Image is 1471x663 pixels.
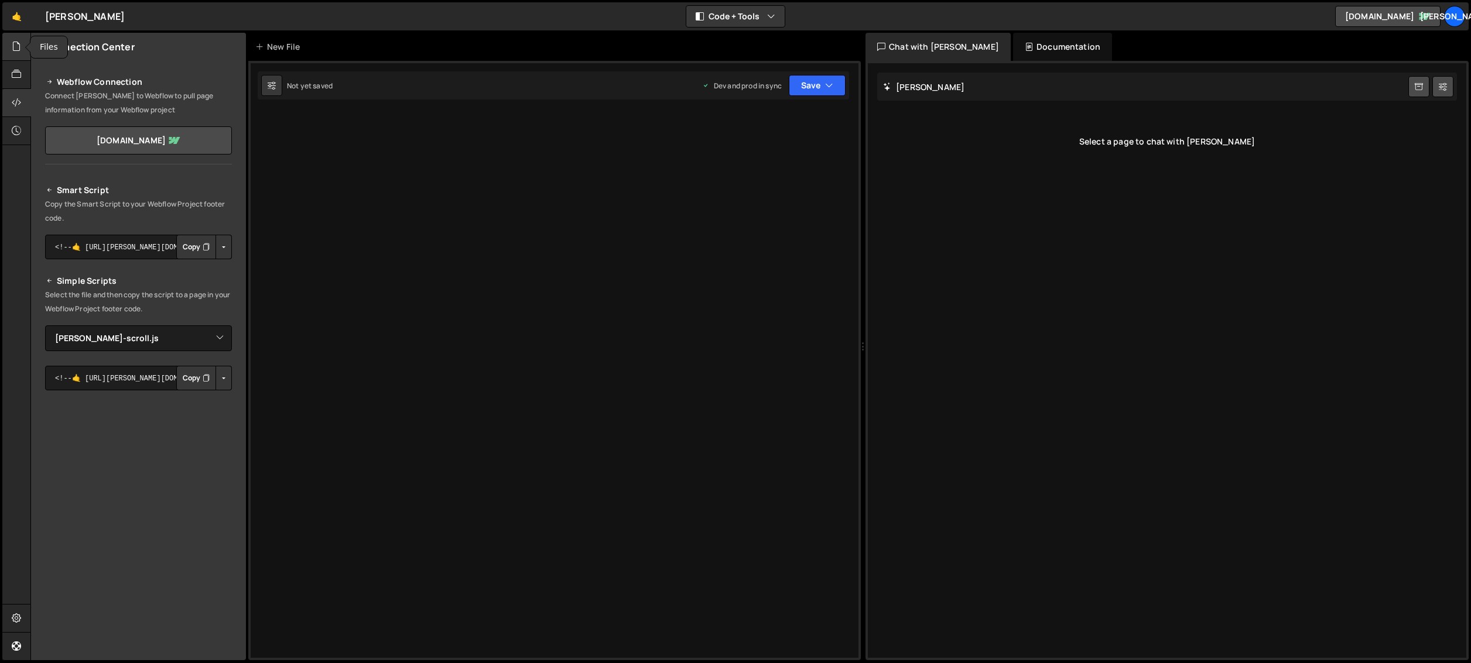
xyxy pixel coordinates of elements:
a: 🤙 [2,2,31,30]
div: Button group with nested dropdown [176,235,232,259]
div: Documentation [1013,33,1112,61]
p: Copy the Smart Script to your Webflow Project footer code. [45,197,232,225]
div: [PERSON_NAME] [45,9,125,23]
p: Select the file and then copy the script to a page in your Webflow Project footer code. [45,288,232,316]
a: [PERSON_NAME] [1444,6,1465,27]
h2: Webflow Connection [45,75,232,89]
h2: Simple Scripts [45,274,232,288]
h2: [PERSON_NAME] [883,81,964,92]
div: Dev and prod in sync [702,81,782,91]
p: Connect [PERSON_NAME] to Webflow to pull page information from your Webflow project [45,89,232,117]
a: [DOMAIN_NAME] [45,126,232,154]
div: Files [30,36,67,58]
button: Copy [176,366,216,390]
button: Code + Tools [686,6,785,27]
iframe: YouTube video player [45,410,233,515]
h2: Connection Center [45,40,135,53]
a: [DOMAIN_NAME] [1335,6,1441,27]
div: Chat with [PERSON_NAME] [866,33,1011,61]
textarea: <!--🤙 [URL][PERSON_NAME][DOMAIN_NAME]> <script>document.addEventListener("DOMContentLoaded", func... [45,366,232,390]
button: Save [789,75,846,96]
iframe: YouTube video player [45,523,233,628]
textarea: <!--🤙 [URL][PERSON_NAME][DOMAIN_NAME]> <script>document.addEventListener("DOMContentLoaded", func... [45,235,232,259]
h2: Smart Script [45,183,232,197]
div: New File [255,41,305,53]
button: Copy [176,235,216,259]
div: Select a page to chat with [PERSON_NAME] [877,118,1457,165]
div: Button group with nested dropdown [176,366,232,390]
div: Not yet saved [287,81,333,91]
